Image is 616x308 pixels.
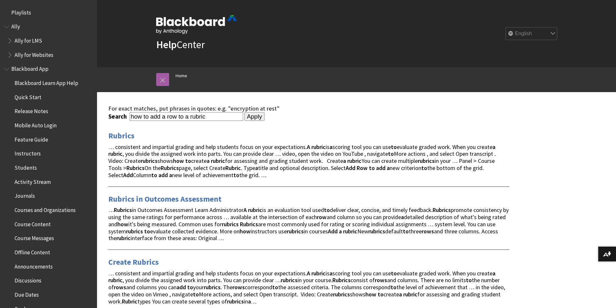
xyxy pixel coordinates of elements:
strong: rubrics [333,291,350,298]
span: Course Content [15,219,51,228]
span: Mobile Auto Login [15,120,57,129]
strong: rubrics [126,228,143,235]
span: Playlists [11,7,31,16]
strong: a [330,270,332,277]
strong: Rubric [122,298,137,305]
span: Ally for Websites [15,49,53,58]
strong: rows [114,283,126,291]
strong: to [378,291,384,298]
strong: rows [232,283,245,291]
strong: a [248,298,251,305]
strong: rubric [403,291,417,298]
strong: rubric [116,234,131,242]
span: Instructors [15,148,41,157]
span: Due Dates [15,289,39,298]
strong: Rubrics [240,220,258,228]
strong: Rubrics [332,276,351,284]
strong: rubrics [368,228,385,235]
strong: a [399,291,402,298]
a: Create Rubrics [108,257,159,267]
strong: to [388,150,394,157]
strong: add [158,171,168,179]
strong: how [365,291,376,298]
input: Apply [244,112,265,121]
strong: rubrics [141,157,157,165]
strong: rubric [248,206,262,214]
strong: to [144,228,150,235]
span: … consistent and impartial grading and help students focus on your expectations. is scoring tool ... [108,270,505,305]
nav: Book outline for Anthology Ally Help [4,21,93,60]
strong: Add [328,228,338,235]
strong: rubric [311,143,326,151]
strong: A [307,270,310,277]
strong: rubrics [227,298,244,305]
select: Site Language Selector [506,27,557,40]
strong: to [272,283,278,291]
span: … consistent and impartial grading and help students focus on your expectations. is scoring tool ... [108,143,497,179]
strong: a [387,164,390,172]
strong: to [187,283,193,291]
a: HelpCenter [156,38,205,51]
img: Blackboard by Anthology [156,15,237,34]
span: Blackboard Learn App Help [15,78,78,86]
strong: how [240,228,251,235]
strong: rows [375,276,387,284]
span: Offline Content [15,247,50,256]
strong: to [391,270,397,277]
span: Students [15,162,37,171]
strong: add [376,164,385,172]
strong: rows [422,228,434,235]
strong: a [255,164,258,172]
strong: Rubrics [433,206,451,214]
strong: add [177,283,186,291]
span: … in Outcomes Assessment Learn Administrator is an evaluation tool used deliver clear, concise, a... [108,206,509,242]
strong: to [466,276,472,284]
strong: a [492,270,495,277]
strong: how [117,220,128,228]
strong: a [492,143,495,151]
strong: a [207,157,210,165]
strong: rubrics [222,220,239,228]
strong: A [307,143,310,151]
strong: Rubric [225,164,241,172]
strong: rubric [311,270,326,277]
div: For exact matches, put phrases in quotes: e.g. "encryption at rest" [108,105,509,112]
span: Blackboard App [11,64,49,72]
span: Courses and Organizations [15,205,76,213]
strong: rubrics [418,157,435,165]
strong: Rubrics [126,164,145,172]
strong: rubric [108,150,123,157]
strong: to [391,283,396,291]
nav: Book outline for Playlists [4,7,93,18]
strong: Add [123,171,133,179]
strong: rubrics [281,276,297,284]
strong: Add [346,164,355,172]
span: Ally [11,21,20,30]
strong: rubrics [204,283,221,291]
strong: Rubrics [161,164,179,172]
strong: to [391,143,397,151]
strong: rubric [108,276,123,284]
strong: to [324,206,330,214]
a: Rubrics in Outcomes Assessment [108,194,222,204]
span: Journals [15,191,35,199]
strong: Rubrics [114,206,132,214]
span: Discussions [15,275,41,284]
strong: to [369,164,375,172]
span: Course Messages [15,233,54,242]
span: Quick Start [15,92,41,101]
strong: a [339,228,342,235]
span: Ally for LMS [15,35,42,44]
strong: Row [357,164,368,172]
span: Release Notes [15,106,48,115]
strong: Help [156,38,177,51]
strong: to [193,291,199,298]
strong: to [421,164,427,172]
label: Search [108,113,128,120]
strong: a [401,213,404,221]
strong: row [317,213,327,221]
a: Rubrics [108,131,135,141]
strong: to [151,171,157,179]
strong: a [330,143,332,151]
span: Feature Guide [15,134,48,143]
